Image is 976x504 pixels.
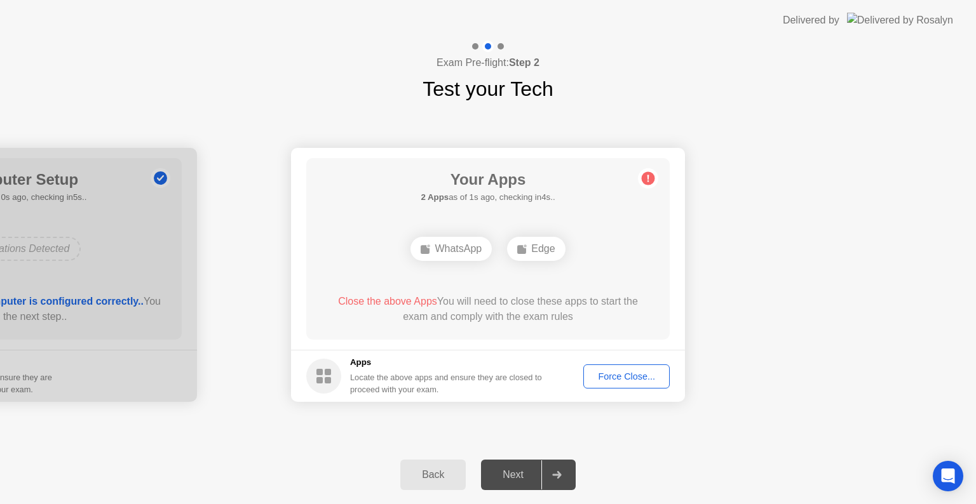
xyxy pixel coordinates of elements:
button: Back [400,460,466,490]
div: Locate the above apps and ensure they are closed to proceed with your exam. [350,371,543,395]
span: Close the above Apps [338,296,437,307]
h1: Test your Tech [423,74,553,104]
div: Open Intercom Messenger [933,461,963,491]
h1: Your Apps [421,168,555,191]
div: You will need to close these apps to start the exam and comply with the exam rules [325,294,652,324]
div: Delivered by [783,13,839,28]
div: WhatsApp [410,237,492,261]
div: Next [485,469,541,481]
h4: Exam Pre-flight: [437,55,539,70]
button: Next [481,460,576,490]
img: Delivered by Rosalyn [847,13,953,27]
div: Back [404,469,462,481]
b: 2 Apps [421,192,449,202]
h5: Apps [350,356,543,369]
div: Force Close... [588,371,665,381]
h5: as of 1s ago, checking in4s.. [421,191,555,204]
div: Edge [507,237,565,261]
b: Step 2 [509,57,539,68]
button: Force Close... [583,364,670,388]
